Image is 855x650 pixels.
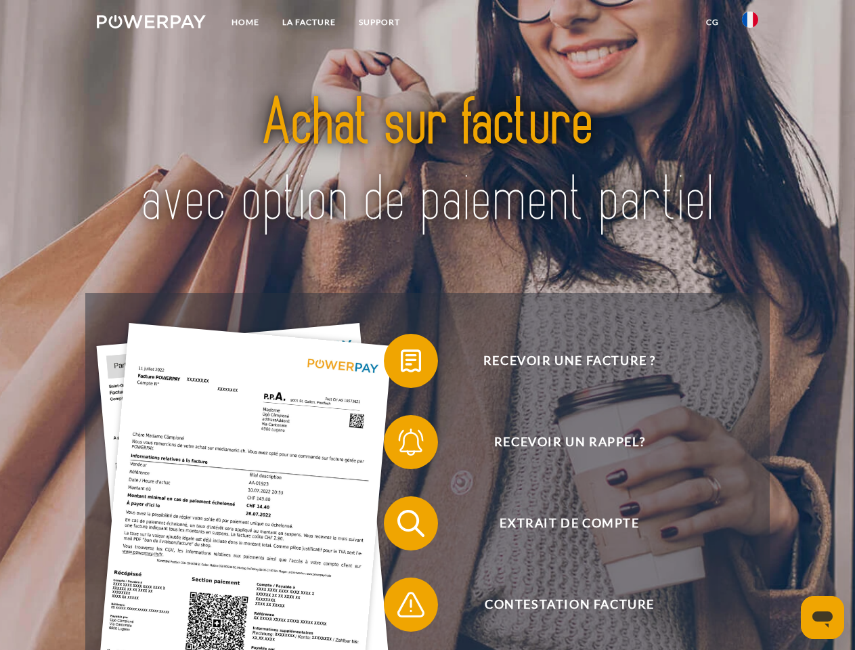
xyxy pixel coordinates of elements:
iframe: Bouton de lancement de la fenêtre de messagerie [801,596,844,639]
a: LA FACTURE [271,10,347,35]
img: logo-powerpay-white.svg [97,15,206,28]
span: Contestation Facture [403,578,735,632]
img: fr [742,12,758,28]
button: Recevoir un rappel? [384,415,736,469]
span: Recevoir une facture ? [403,334,735,388]
span: Recevoir un rappel? [403,415,735,469]
button: Recevoir une facture ? [384,334,736,388]
button: Extrait de compte [384,496,736,550]
img: qb_bell.svg [394,425,428,459]
a: Support [347,10,412,35]
a: CG [695,10,730,35]
img: qb_warning.svg [394,588,428,622]
img: title-powerpay_fr.svg [129,65,726,259]
a: Home [220,10,271,35]
img: qb_bill.svg [394,344,428,378]
button: Contestation Facture [384,578,736,632]
span: Extrait de compte [403,496,735,550]
img: qb_search.svg [394,506,428,540]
